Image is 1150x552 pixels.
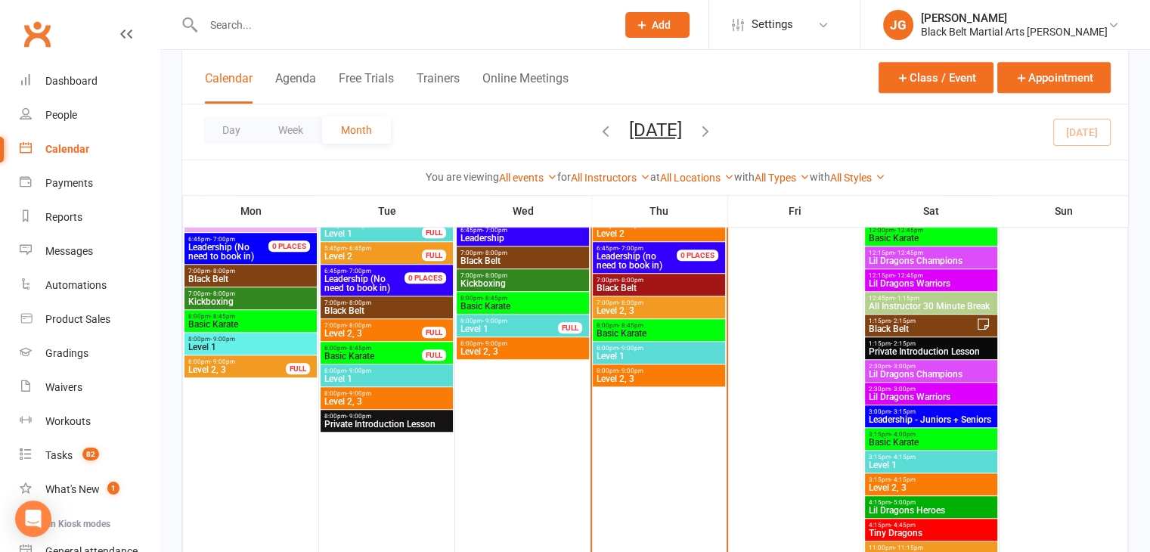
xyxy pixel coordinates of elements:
span: - 9:00pm [346,413,371,420]
span: - 9:00pm [210,358,235,365]
span: 3:15pm [868,454,994,461]
span: Level 2, 3 [460,347,586,356]
span: Black Belt [596,284,722,293]
span: 1 [107,482,119,495]
span: need to book in) [596,252,695,270]
span: Lil Dragons Warriors [868,392,994,402]
span: Add [652,19,671,31]
span: 8:00pm [188,336,314,343]
button: Class / Event [879,62,993,93]
div: Open Intercom Messenger [15,501,51,537]
button: Month [322,116,391,144]
span: - 8:00pm [210,268,235,274]
span: - 3:00pm [891,363,916,370]
span: - 9:00pm [618,367,643,374]
div: FULL [422,327,446,338]
div: FULL [558,322,582,333]
span: 7:00pm [188,290,314,297]
div: 0 PLACES [268,240,310,252]
span: - 8:45pm [346,345,371,352]
a: Tasks 82 [20,439,160,473]
a: Reports [20,200,160,234]
a: All Styles [830,172,885,184]
span: All Instructor 30 Minute Break [868,302,994,311]
span: 7:00pm [188,268,314,274]
span: 8:00pm [596,322,722,329]
button: Online Meetings [482,71,569,104]
span: 7:00pm [324,322,423,329]
span: - 8:00pm [346,322,371,329]
div: Dashboard [45,75,98,87]
span: - 6:45pm [346,245,371,252]
span: 8:00pm [188,358,287,365]
th: Fri [727,195,863,227]
div: People [45,109,77,121]
span: 6:45pm [188,236,287,243]
a: Messages [20,234,160,268]
span: 7:00pm [596,277,722,284]
span: 8:00pm [324,345,423,352]
input: Search... [199,14,606,36]
div: Automations [45,279,107,291]
span: - 2:15pm [891,318,916,324]
a: What's New1 [20,473,160,507]
span: need to book in) [188,243,287,261]
span: 4:15pm [868,499,994,506]
span: Kickboxing [460,279,586,288]
span: 8:00pm [460,318,559,324]
span: Lil Dragons Champions [868,256,994,265]
span: 6:45pm [324,268,423,274]
span: Private Introduction Lesson [324,420,450,429]
span: - 12:45pm [894,227,923,234]
div: Messages [45,245,93,257]
span: 12:45pm [868,295,994,302]
strong: for [557,171,571,183]
span: Level 2, 3 [596,374,722,383]
div: Product Sales [45,313,110,325]
span: Lil Dragons Champions [868,370,994,379]
strong: with [810,171,830,183]
span: 2:30pm [868,363,994,370]
span: - 8:00pm [618,299,643,306]
span: 8:00pm [324,367,450,374]
span: - 4:15pm [891,476,916,483]
span: Level 2 [596,229,722,238]
div: FULL [422,250,446,261]
span: - 7:00pm [346,268,371,274]
button: Week [259,116,322,144]
span: Level 2, 3 [868,483,994,492]
span: Basic Karate [324,352,423,361]
span: 8:00pm [460,340,586,347]
span: 6:45pm [596,245,695,252]
span: 3:00pm [868,408,994,415]
span: Level 2 [324,252,423,261]
span: Black Belt [324,306,450,315]
div: JG [883,10,913,40]
span: Black Belt [868,324,976,333]
span: Tiny Dragons [868,529,994,538]
span: - 8:00pm [210,290,235,297]
span: Level 1 [460,324,559,333]
div: FULL [422,227,446,238]
span: Level 2, 3 [324,397,450,406]
span: 6:45pm [460,227,586,234]
span: - 9:00pm [482,318,507,324]
span: 2:30pm [868,386,994,392]
span: Level 2, 3 [188,365,287,374]
span: Level 1 [324,374,450,383]
strong: at [650,171,660,183]
a: All Instructors [571,172,650,184]
span: Settings [752,8,793,42]
a: All Locations [660,172,734,184]
a: Gradings [20,336,160,371]
span: Leadership (No [324,274,386,284]
div: FULL [422,349,446,361]
span: - 12:45pm [894,272,923,279]
span: Level 1 [188,343,314,352]
span: - 9:00pm [482,340,507,347]
span: 12:15pm [868,250,994,256]
th: Sat [863,195,1000,227]
a: Payments [20,166,160,200]
span: - 8:00pm [482,272,507,279]
span: Level 1 [596,352,722,361]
